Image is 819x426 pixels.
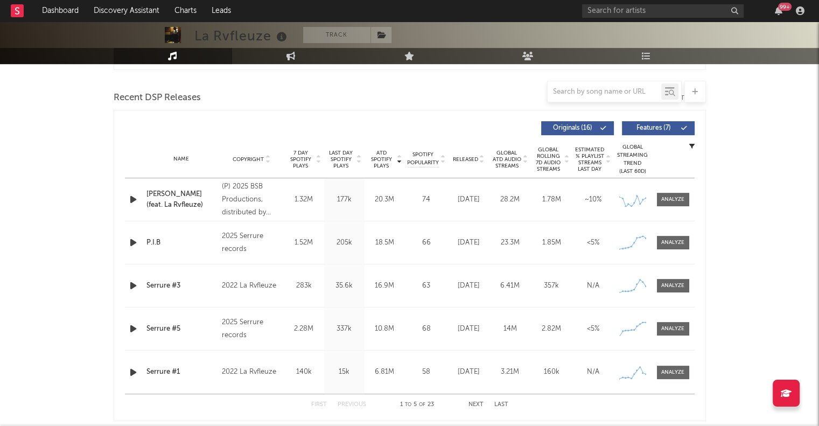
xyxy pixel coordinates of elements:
[286,324,321,334] div: 2.28M
[548,88,661,96] input: Search by song name or URL
[575,324,611,334] div: <5%
[388,399,447,411] div: 1 5 23
[575,146,605,172] span: Estimated % Playlist Streams Last Day
[367,150,396,169] span: ATD Spotify Plays
[367,281,402,291] div: 16.9M
[582,4,744,18] input: Search for artists
[146,367,217,378] a: Serrure #1
[575,194,611,205] div: ~ 10 %
[194,27,290,45] div: La Rvfleuze
[548,125,598,131] span: Originals ( 16 )
[338,402,366,408] button: Previous
[629,125,678,131] span: Features ( 7 )
[286,281,321,291] div: 283k
[222,316,281,342] div: 2025 Serrure records
[617,143,649,176] div: Global Streaming Trend (Last 60D)
[451,367,487,378] div: [DATE]
[146,155,217,163] div: Name
[327,367,362,378] div: 15k
[492,367,528,378] div: 3.21M
[453,156,478,163] span: Released
[146,281,217,291] a: Serrure #3
[286,150,315,169] span: 7 Day Spotify Plays
[534,238,570,248] div: 1.85M
[367,238,402,248] div: 18.5M
[408,281,445,291] div: 63
[367,324,402,334] div: 10.8M
[451,281,487,291] div: [DATE]
[222,180,281,219] div: (P) 2025 BSB Productions, distributed by Epic Records France - a division of Sony Music Entertain...
[222,366,281,379] div: 2022 La Rvfleuze
[575,238,611,248] div: <5%
[407,151,439,167] span: Spotify Popularity
[367,194,402,205] div: 20.3M
[534,194,570,205] div: 1.78M
[575,281,611,291] div: N/A
[146,189,217,210] a: [PERSON_NAME] (feat. La Rvfleuze)
[492,324,528,334] div: 14M
[408,194,445,205] div: 74
[622,121,695,135] button: Features(7)
[233,156,264,163] span: Copyright
[286,238,321,248] div: 1.52M
[311,402,327,408] button: First
[327,150,355,169] span: Last Day Spotify Plays
[408,324,445,334] div: 68
[286,194,321,205] div: 1.32M
[408,238,445,248] div: 66
[575,367,611,378] div: N/A
[146,238,217,248] a: P.I.B
[534,367,570,378] div: 160k
[451,194,487,205] div: [DATE]
[327,194,362,205] div: 177k
[534,324,570,334] div: 2.82M
[408,367,445,378] div: 58
[775,6,782,15] button: 99+
[494,402,508,408] button: Last
[286,367,321,378] div: 140k
[492,238,528,248] div: 23.3M
[327,238,362,248] div: 205k
[492,194,528,205] div: 28.2M
[303,27,370,43] button: Track
[534,146,563,172] span: Global Rolling 7D Audio Streams
[534,281,570,291] div: 357k
[405,402,411,407] span: to
[451,324,487,334] div: [DATE]
[419,402,425,407] span: of
[468,402,484,408] button: Next
[492,150,522,169] span: Global ATD Audio Streams
[146,324,217,334] a: Serrure #5
[327,281,362,291] div: 35.6k
[492,281,528,291] div: 6.41M
[222,280,281,292] div: 2022 La Rvfleuze
[778,3,792,11] div: 99 +
[367,367,402,378] div: 6.81M
[222,230,281,256] div: 2025 Serrure records
[451,238,487,248] div: [DATE]
[327,324,362,334] div: 337k
[541,121,614,135] button: Originals(16)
